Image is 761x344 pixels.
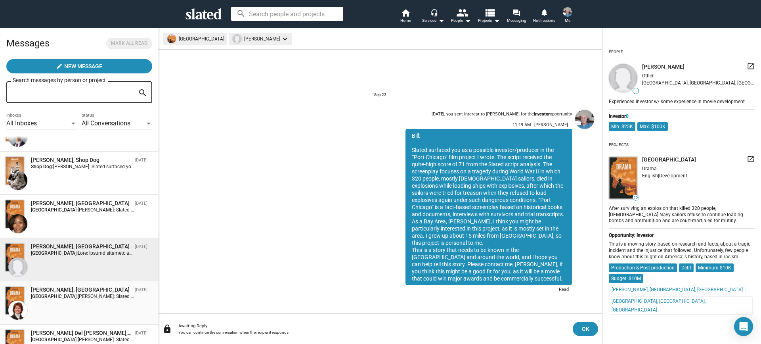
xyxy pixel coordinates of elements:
div: Bill Youstra, Port Chicago [31,243,132,250]
button: New Message [6,59,152,73]
strong: [GEOGRAPHIC_DATA]: [31,337,78,342]
div: Other [642,73,755,79]
strong: investor [534,111,550,117]
span: All Conversations [82,119,130,127]
mat-chip: Budget: $10M [609,274,643,283]
span: Drama [642,166,657,171]
img: undefined [233,35,241,43]
mat-icon: people [456,7,468,18]
img: Bret Kofford [575,110,594,129]
mat-icon: forum [512,9,520,16]
mat-icon: launch [747,62,755,70]
time: [DATE] [135,287,147,292]
time: [DATE] [135,244,147,249]
div: Titus Tomescu, Shop Dog [31,156,132,164]
img: Mary Meisterling [8,301,27,320]
button: OK [573,322,598,336]
span: Messaging [507,16,526,25]
mat-chip: [GEOGRAPHIC_DATA], [GEOGRAPHIC_DATA], [GEOGRAPHIC_DATA] [609,296,753,315]
mat-icon: arrow_drop_down [436,16,446,25]
div: After surviving an explosion that killed 320 people, [DEMOGRAPHIC_DATA] Navy sailors refuse to co... [609,204,755,225]
span: [PERSON_NAME] [534,122,568,127]
mat-icon: arrow_drop_down [463,16,472,25]
span: Me [565,16,570,25]
div: This is a moving story, based on research and facts, about a tragic incident and the injustice th... [609,241,755,260]
button: People [447,8,475,25]
strong: Shop Dog: [31,164,53,169]
span: | [658,173,659,179]
mat-icon: headset_mic [430,9,438,16]
button: Projects [475,8,503,25]
time: [DATE] [135,201,147,206]
img: Shop Dog [5,157,24,185]
strong: [GEOGRAPHIC_DATA]: [31,294,78,299]
span: Mark all read [111,39,147,48]
mat-chip: [PERSON_NAME] [229,33,292,45]
span: English [642,173,658,179]
button: Bret KoffordMe [558,6,577,26]
div: Services [422,16,444,25]
span: Notifications [533,16,555,25]
img: Bill Youstra [8,258,27,277]
div: Read [554,285,572,295]
img: Port Chicago [5,286,24,315]
h2: Messages [6,34,50,53]
img: Bret Kofford [563,7,572,17]
span: All Inboxes [6,119,37,127]
mat-icon: view_list [484,7,495,18]
div: Awaiting Reply [178,323,566,329]
mat-icon: launch [747,155,755,163]
mat-icon: notifications [540,8,548,16]
span: OK [579,322,592,336]
div: [GEOGRAPHIC_DATA], [GEOGRAPHIC_DATA], [GEOGRAPHIC_DATA] [642,80,755,86]
span: 0 [626,113,629,119]
span: New Message [64,59,102,73]
img: Port Chicago [5,200,24,228]
mat-icon: home [401,8,410,17]
div: Mary Meisterling, Port Chicago [31,286,132,294]
img: Port Chicago [5,243,24,271]
mat-chip: Production & Post-production [609,263,677,272]
div: Open Intercom Messenger [734,317,753,336]
time: [DATE] [135,158,147,163]
mat-chip: Debt [679,263,694,272]
div: People [451,16,471,25]
mat-icon: keyboard_arrow_down [280,34,290,44]
span: [PERSON_NAME] [642,63,685,71]
span: [GEOGRAPHIC_DATA] [642,156,696,163]
mat-icon: create [56,63,63,69]
div: Projects [609,139,629,150]
img: Karen Elizaga [8,214,27,233]
div: Opportunity: Investor [609,233,755,238]
mat-chip: Minimum $10K [696,263,734,272]
div: Karen Elizaga, Port Chicago [31,200,132,207]
button: Mark all read [106,38,152,49]
a: Home [392,8,419,25]
mat-chip: [PERSON_NAME], [GEOGRAPHIC_DATA], [GEOGRAPHIC_DATA] [609,285,746,294]
strong: [GEOGRAPHIC_DATA]: [31,250,78,256]
img: undefined [609,157,637,199]
span: Development [659,173,687,179]
img: undefined [609,64,637,92]
mat-chip: Min: $25K [609,122,635,131]
div: Gabriel Del Castillo, Port Chicago [31,329,132,337]
img: Titus Tomescu [8,171,27,190]
mat-chip: Max: $100K [637,122,668,131]
span: — [633,89,639,93]
div: [DATE], you sent interest to [PERSON_NAME] for the opportunity [432,111,572,117]
mat-icon: search [138,87,147,99]
mat-icon: lock [163,324,172,334]
mat-icon: arrow_drop_down [492,16,501,25]
time: [DATE] [135,331,147,336]
div: Bill: Slated surfaced you as a possible investor/producer in the “Port Chicago” film project I wr... [405,129,572,285]
strong: [GEOGRAPHIC_DATA]: [31,207,78,213]
span: 11:19 AM [512,122,531,127]
span: Home [400,16,411,25]
a: Notifications [530,8,558,25]
button: Services [419,8,447,25]
div: People [609,46,623,58]
div: You can continue the conversation when the recipient responds [178,330,566,334]
input: Search people and projects [231,7,343,21]
span: 22 [633,196,639,200]
div: Investor [609,113,755,119]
